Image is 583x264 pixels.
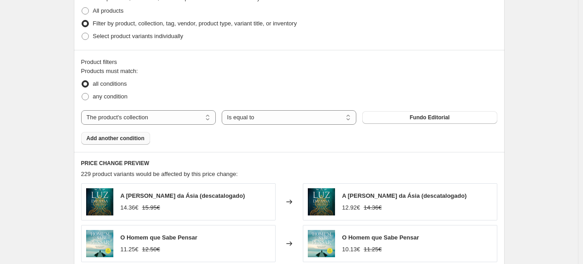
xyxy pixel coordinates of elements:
h6: PRICE CHANGE PREVIEW [81,160,497,167]
span: Filter by product, collection, tag, vendor, product type, variant title, or inventory [93,20,297,27]
div: 12.92€ [342,203,360,212]
div: 14.36€ [121,203,139,212]
div: Product filters [81,58,497,67]
strike: 15.95€ [142,203,160,212]
button: Add another condition [81,132,150,145]
img: o-homem-que-sabe-pensar-607891_80x.jpg [308,230,335,257]
img: a-luz-da-asia-448002_80x.jpg [308,188,335,215]
span: A [PERSON_NAME] da Ásia (descatalogado) [342,192,467,199]
span: Fundo Editorial [410,114,450,121]
strike: 14.36€ [364,203,382,212]
span: O Homem que Sabe Pensar [121,234,198,241]
span: A [PERSON_NAME] da Ásia (descatalogado) [121,192,245,199]
span: 229 product variants would be affected by this price change: [81,171,238,177]
span: O Homem que Sabe Pensar [342,234,419,241]
span: All products [93,7,124,14]
div: 10.13€ [342,245,360,254]
img: a-luz-da-asia-448002_80x.jpg [86,188,113,215]
span: any condition [93,93,128,100]
strike: 12.50€ [142,245,160,254]
span: Add another condition [87,135,145,142]
img: o-homem-que-sabe-pensar-607891_80x.jpg [86,230,113,257]
div: 11.25€ [121,245,139,254]
span: all conditions [93,80,127,87]
button: Fundo Editorial [362,111,497,124]
span: Select product variants individually [93,33,183,39]
span: Products must match: [81,68,138,74]
strike: 11.25€ [364,245,382,254]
